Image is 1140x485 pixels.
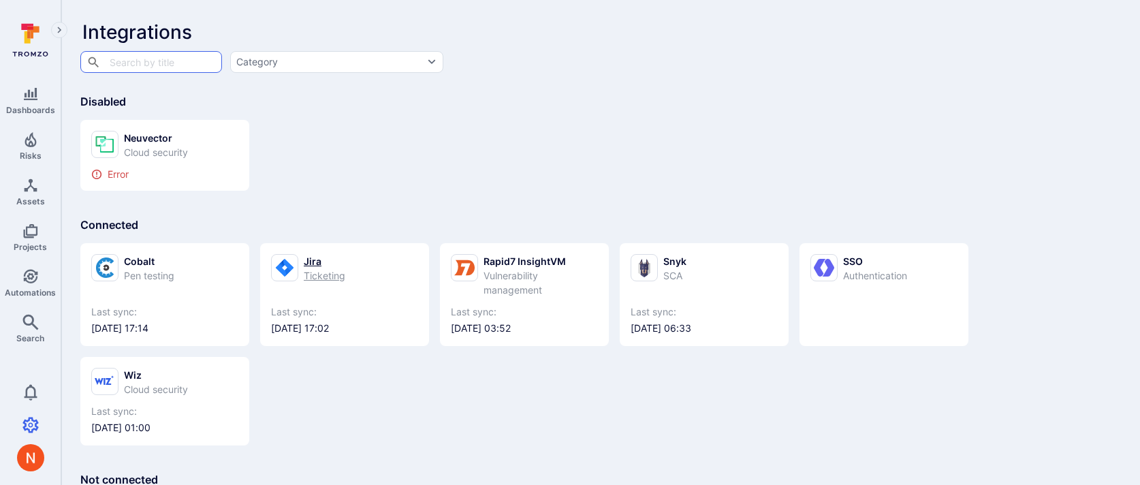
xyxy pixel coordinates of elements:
[304,268,345,283] div: Ticketing
[631,254,778,335] a: SnykSCALast sync:[DATE] 06:33
[843,268,907,283] div: Authentication
[124,131,188,145] div: Neuvector
[5,287,56,298] span: Automations
[124,254,174,268] div: Cobalt
[16,196,45,206] span: Assets
[631,322,778,335] span: [DATE] 06:33
[91,131,238,180] a: NeuvectorCloud securityError
[230,51,443,73] button: Category
[484,268,598,297] div: Vulnerability management
[91,405,238,418] span: Last sync:
[271,254,418,335] a: JiraTicketingLast sync:[DATE] 17:02
[54,25,64,36] i: Expand navigation menu
[6,105,55,115] span: Dashboards
[124,268,174,283] div: Pen testing
[91,169,238,180] div: Error
[91,305,238,319] span: Last sync:
[16,333,44,343] span: Search
[236,55,278,69] div: Category
[17,444,44,471] div: Neeren Patki
[663,254,686,268] div: Snyk
[484,254,598,268] div: Rapid7 InsightVM
[810,254,957,335] a: SSOAuthentication
[124,145,188,159] div: Cloud security
[14,242,47,252] span: Projects
[51,22,67,38] button: Expand navigation menu
[631,305,778,319] span: Last sync:
[304,254,345,268] div: Jira
[91,421,238,435] span: [DATE] 01:00
[271,322,418,335] span: [DATE] 17:02
[80,95,126,108] span: Disabled
[124,368,188,382] div: Wiz
[80,218,138,232] span: Connected
[451,322,598,335] span: [DATE] 03:52
[91,254,238,335] a: CobaltPen testingLast sync:[DATE] 17:14
[271,305,418,319] span: Last sync:
[20,151,42,161] span: Risks
[843,254,907,268] div: SSO
[17,444,44,471] img: ACg8ocIprwjrgDQnDsNSk9Ghn5p5-B8DpAKWoJ5Gi9syOE4K59tr4Q=s96-c
[451,305,598,319] span: Last sync:
[106,50,195,74] input: Search by title
[82,20,192,44] span: Integrations
[124,382,188,396] div: Cloud security
[451,254,598,335] a: Rapid7 InsightVMVulnerability managementLast sync:[DATE] 03:52
[91,322,238,335] span: [DATE] 17:14
[663,268,686,283] div: SCA
[91,368,238,435] a: WizCloud securityLast sync:[DATE] 01:00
